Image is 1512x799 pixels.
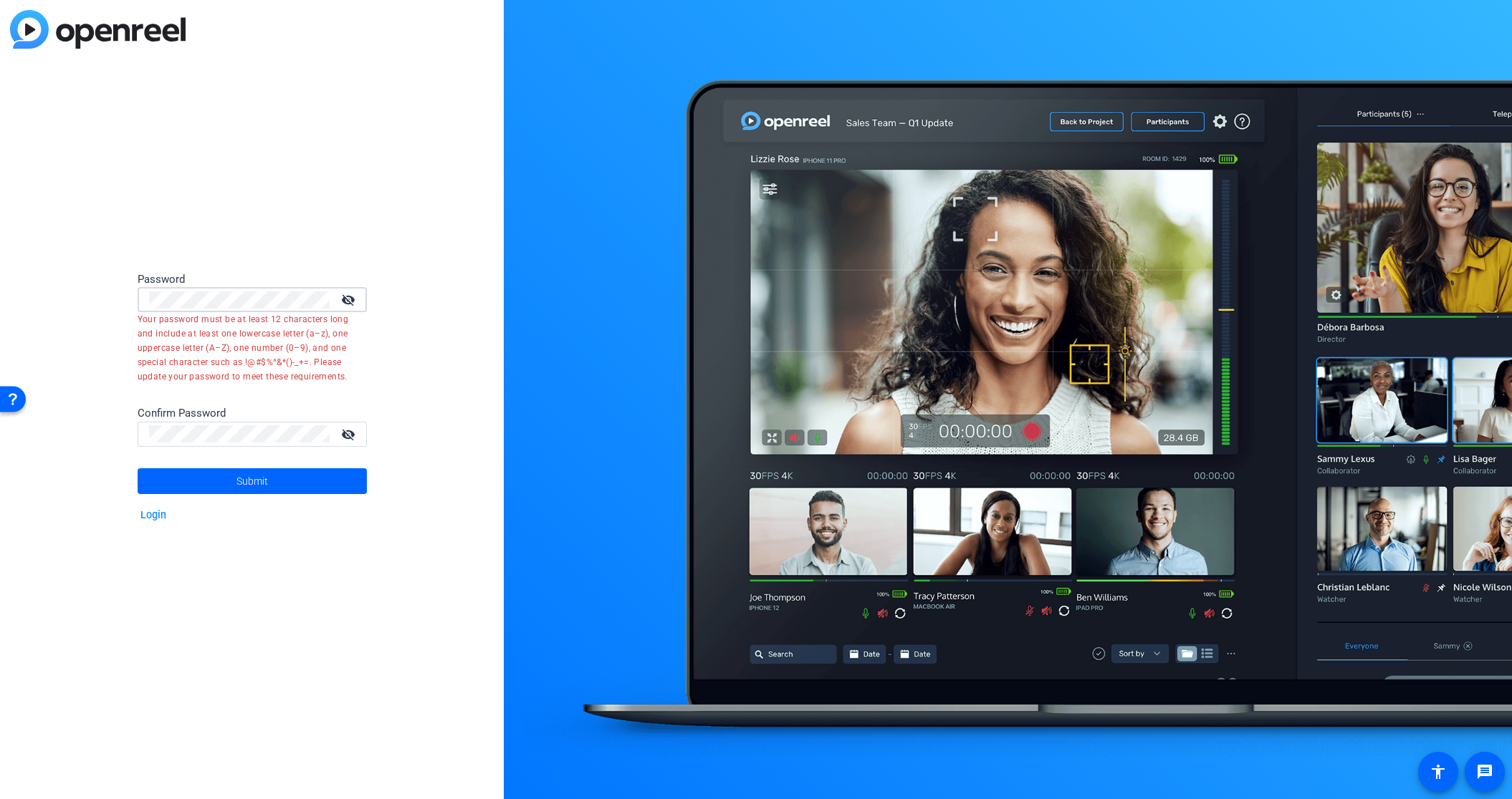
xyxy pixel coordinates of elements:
mat-error: Your password must be at least 12 characters long and include at least one lowercase letter (a–z)... [138,312,355,384]
mat-icon: visibility_off [332,289,367,310]
mat-icon: message [1476,763,1493,780]
mat-icon: visibility_off [332,424,367,445]
span: Submit [236,463,268,499]
mat-icon: accessibility [1430,763,1447,780]
img: blue-gradient.svg [10,10,186,49]
button: Submit [138,468,367,494]
span: Password [138,273,185,286]
span: Confirm Password [138,407,226,420]
a: Login [140,509,166,521]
